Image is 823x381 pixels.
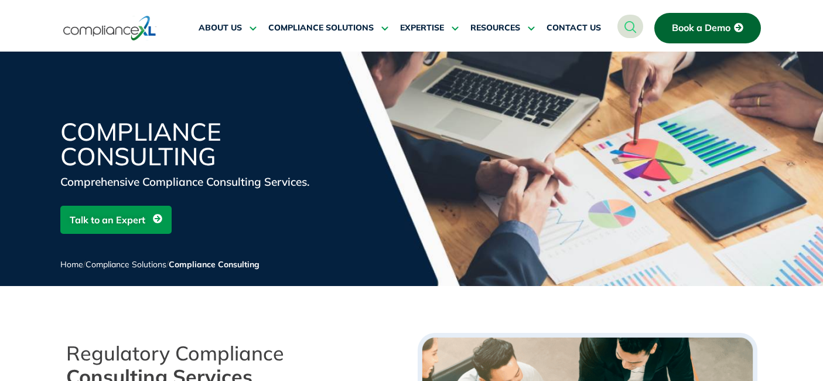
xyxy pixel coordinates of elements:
[470,23,520,33] span: RESOURCES
[60,174,342,190] div: Comprehensive Compliance Consulting Services.
[70,209,145,231] span: Talk to an Expert
[547,14,601,42] a: CONTACT US
[86,259,166,270] a: Compliance Solutions
[617,15,643,38] a: navsearch-button
[169,259,259,270] span: Compliance Consulting
[199,14,257,42] a: ABOUT US
[400,14,459,42] a: EXPERTISE
[654,13,761,43] a: Book a Demo
[60,259,83,270] a: Home
[60,120,342,169] h1: Compliance Consulting
[268,14,388,42] a: COMPLIANCE SOLUTIONS
[268,23,374,33] span: COMPLIANCE SOLUTIONS
[672,23,730,33] span: Book a Demo
[199,23,242,33] span: ABOUT US
[400,23,444,33] span: EXPERTISE
[470,14,535,42] a: RESOURCES
[63,15,156,42] img: logo-one.svg
[547,23,601,33] span: CONTACT US
[60,206,172,234] a: Talk to an Expert
[60,259,259,270] span: / /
